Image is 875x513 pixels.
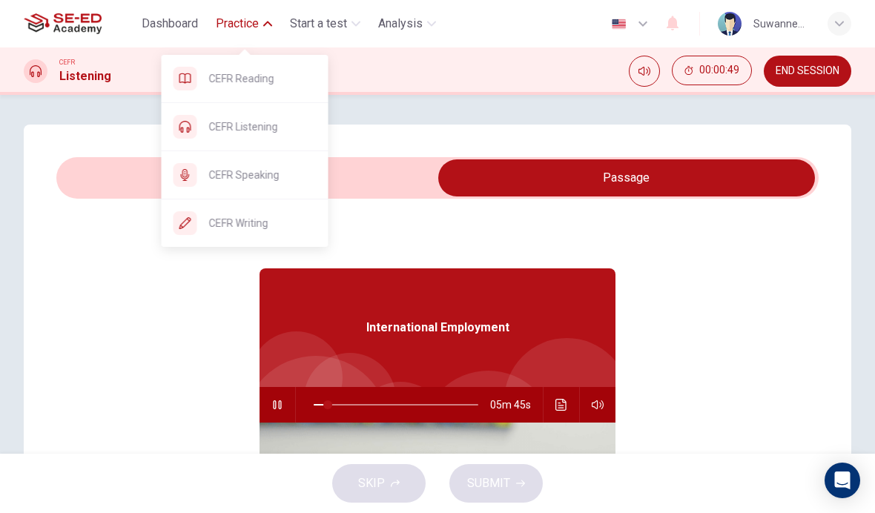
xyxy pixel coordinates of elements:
[378,15,423,33] span: Analysis
[825,463,860,498] div: Open Intercom Messenger
[490,387,543,423] span: 05m 45s
[372,10,442,37] button: Analysis
[549,387,573,423] button: Click to see the audio transcription
[162,103,328,150] div: CEFR Listening
[59,57,75,67] span: CEFR
[776,65,839,77] span: END SESSION
[366,319,509,337] span: International Employment
[610,19,628,30] img: en
[210,10,278,37] button: Practice
[209,70,317,87] span: CEFR Reading
[136,10,204,37] button: Dashboard
[142,15,198,33] span: Dashboard
[629,56,660,87] div: Mute
[753,15,810,33] div: Suwannee Panalaicheewin
[764,56,851,87] button: END SESSION
[59,67,111,85] h1: Listening
[718,12,742,36] img: Profile picture
[162,151,328,199] div: CEFR Speaking
[672,56,752,87] div: Hide
[672,56,752,85] button: 00:00:49
[24,9,102,39] img: SE-ED Academy logo
[162,199,328,247] div: CEFR Writing
[162,55,328,102] div: CEFR Reading
[216,15,259,33] span: Practice
[209,118,317,136] span: CEFR Listening
[24,9,136,39] a: SE-ED Academy logo
[209,166,317,184] span: CEFR Speaking
[699,64,739,76] span: 00:00:49
[209,214,317,232] span: CEFR Writing
[284,10,366,37] button: Start a test
[290,15,347,33] span: Start a test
